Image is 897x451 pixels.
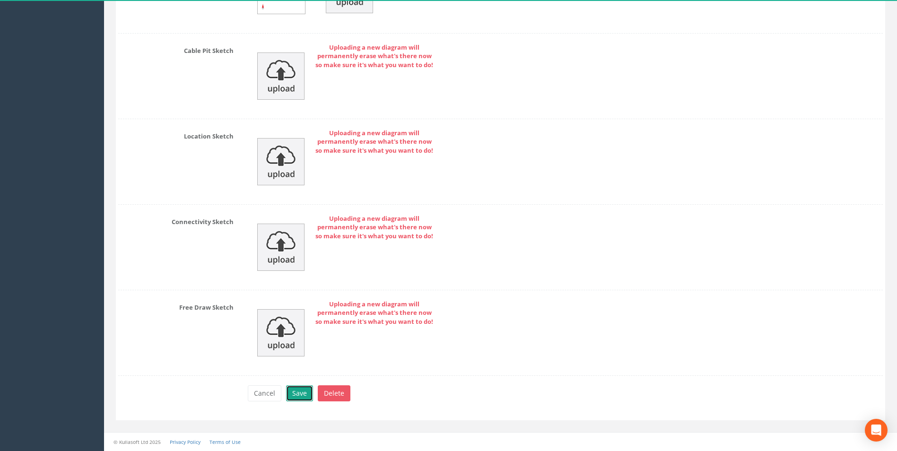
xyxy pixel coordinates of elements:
[286,385,313,401] button: Save
[315,43,433,69] strong: Uploading a new diagram will permanently erase what's there now so make sure it's what you want t...
[257,52,305,100] img: upload_icon.png
[257,138,305,185] img: upload_icon.png
[111,129,241,141] label: Location Sketch
[257,224,305,271] img: upload_icon.png
[111,214,241,226] label: Connectivity Sketch
[318,385,350,401] button: Delete
[865,419,888,442] div: Open Intercom Messenger
[315,214,433,240] strong: Uploading a new diagram will permanently erase what's there now so make sure it's what you want t...
[315,300,433,326] strong: Uploading a new diagram will permanently erase what's there now so make sure it's what you want t...
[170,439,200,445] a: Privacy Policy
[315,129,433,155] strong: Uploading a new diagram will permanently erase what's there now so make sure it's what you want t...
[111,43,241,55] label: Cable Pit Sketch
[209,439,241,445] a: Terms of Use
[113,439,161,445] small: © Kullasoft Ltd 2025
[111,300,241,312] label: Free Draw Sketch
[248,385,281,401] button: Cancel
[257,309,305,356] img: upload_icon.png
